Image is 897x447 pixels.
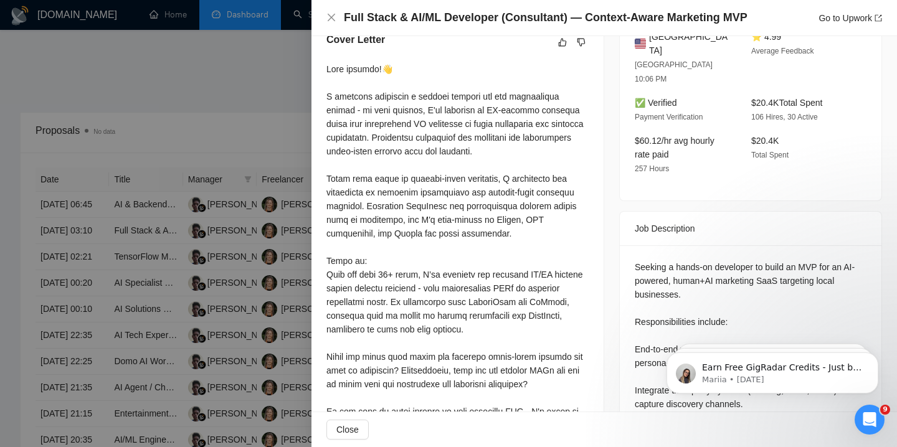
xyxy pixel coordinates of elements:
[555,35,570,50] button: like
[635,98,677,108] span: ✅ Verified
[751,151,789,159] span: Total Spent
[635,164,669,173] span: 257 Hours
[326,32,385,47] h5: Cover Letter
[326,420,369,440] button: Close
[344,10,747,26] h4: Full Stack & AI/ML Developer (Consultant) — Context-Aware Marketing MVP
[649,30,731,57] span: [GEOGRAPHIC_DATA]
[635,136,714,159] span: $60.12/hr avg hourly rate paid
[751,136,779,146] span: $20.4K
[326,12,336,23] button: Close
[648,326,897,413] iframe: Intercom notifications message
[855,405,885,435] iframe: Intercom live chat
[635,37,646,50] img: 🇺🇸
[635,60,713,83] span: [GEOGRAPHIC_DATA] 10:06 PM
[336,423,359,436] span: Close
[574,35,589,50] button: dislike
[577,37,586,47] span: dislike
[751,113,818,121] span: 106 Hires, 30 Active
[635,113,703,121] span: Payment Verification
[875,14,882,22] span: export
[326,12,336,22] span: close
[880,405,890,415] span: 9
[819,13,882,23] a: Go to Upworkexport
[751,47,814,55] span: Average Feedback
[635,212,866,245] div: Job Description
[558,37,567,47] span: like
[751,98,822,108] span: $20.4K Total Spent
[751,32,781,42] span: ⭐ 4.99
